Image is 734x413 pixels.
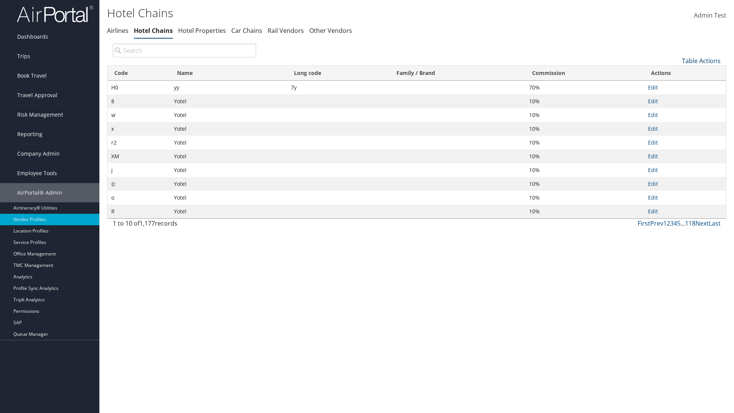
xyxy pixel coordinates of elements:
td: H0 [107,81,170,94]
a: Edit [648,166,658,174]
th: Name: activate to sort column ascending [170,66,287,81]
td: 10% [525,177,644,191]
th: Code: activate to sort column ascending [107,66,170,81]
td: Yotel [170,191,287,205]
span: Trips [17,47,30,66]
td: 10% [525,94,644,108]
td: 10% [525,163,644,177]
a: Next [695,219,709,228]
td: Yotel [170,136,287,150]
td: 10% [525,108,644,122]
td: Yotel [170,122,287,136]
span: Travel Approval [17,86,57,105]
img: airportal-logo.png [17,5,93,23]
td: 70% [525,81,644,94]
td: w [107,108,170,122]
span: Risk Management [17,105,63,124]
td: Yotel [170,94,287,108]
span: Dashboards [17,27,48,46]
a: Edit [648,194,658,201]
span: Employee Tools [17,164,57,183]
a: Hotel Chains [134,26,173,35]
a: Edit [648,111,658,119]
span: Reporting [17,125,42,144]
a: Edit [648,125,658,132]
td: Yotel [170,163,287,177]
div: 1 to 10 of records [113,219,256,232]
th: Actions [644,66,726,81]
a: Edit [648,208,658,215]
a: Edit [648,180,658,187]
a: First [638,219,650,228]
th: Commission: activate to sort column ascending [525,66,644,81]
td: 8 [107,94,170,108]
span: Admin Test [694,11,726,20]
a: Admin Test [694,4,726,28]
a: Edit [648,153,658,160]
th: Long code: activate to sort column ascending [287,66,390,81]
td: 10% [525,122,644,136]
h1: Hotel Chains [107,5,520,21]
a: 1 [663,219,667,228]
td: {c [107,177,170,191]
a: Table Actions [682,57,721,65]
a: Car Chains [231,26,262,35]
span: … [680,219,685,228]
td: Yotel [170,150,287,163]
span: Book Travel [17,66,47,85]
td: R [107,205,170,218]
a: Rail Vendors [268,26,304,35]
a: Hotel Properties [178,26,226,35]
input: Search [113,44,256,57]
td: Yotel [170,205,287,218]
a: Edit [648,139,658,146]
td: Yotel [170,177,287,191]
a: Other Vendors [309,26,352,35]
td: 10% [525,205,644,218]
td: XM [107,150,170,163]
td: 10% [525,150,644,163]
td: j [107,163,170,177]
span: Company Admin [17,144,60,163]
td: 10% [525,191,644,205]
td: 7y [287,81,390,94]
a: 118 [685,219,695,228]
td: o [107,191,170,205]
td: 10% [525,136,644,150]
td: r2 [107,136,170,150]
a: Airlines [107,26,128,35]
a: 4 [674,219,677,228]
a: 3 [670,219,674,228]
a: Edit [648,84,658,91]
td: x [107,122,170,136]
a: 2 [667,219,670,228]
td: Yotel [170,108,287,122]
span: AirPortal® Admin [17,183,62,202]
td: yy [170,81,287,94]
span: 1,177 [140,219,155,228]
th: Family / Brand: activate to sort column ascending [390,66,525,81]
a: Prev [650,219,663,228]
a: 5 [677,219,680,228]
a: Last [709,219,721,228]
a: Edit [648,98,658,105]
